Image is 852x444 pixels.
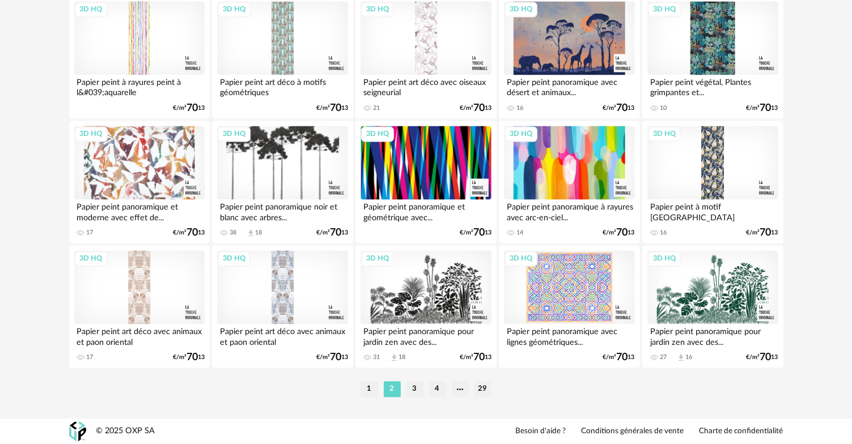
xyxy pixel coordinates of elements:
span: 70 [186,104,198,112]
div: 18 [399,353,405,361]
span: Download icon [677,353,685,362]
div: Papier peint art déco avec animaux et paon oriental [217,324,347,347]
span: 70 [473,353,485,361]
a: 3D HQ Papier peint panoramique à rayures avec arc-en-ciel... 14 €/m²7013 [499,121,639,243]
li: 3 [406,381,423,397]
li: 4 [429,381,446,397]
div: €/m² 13 [460,353,491,361]
div: © 2025 OXP SA [96,426,155,437]
div: 3D HQ [75,126,108,141]
div: €/m² 13 [173,353,205,361]
div: 16 [660,229,667,237]
div: €/m² 13 [173,229,205,237]
a: 3D HQ Papier peint art déco avec animaux et paon oriental €/m²7013 [212,245,353,368]
div: 3D HQ [648,126,681,141]
img: OXP [69,421,86,441]
a: 3D HQ Papier peint panoramique avec lignes géométriques... €/m²7013 [499,245,639,368]
div: 38 [230,229,236,237]
a: 3D HQ Papier peint panoramique et géométrique avec... €/m²7013 [355,121,496,243]
span: 70 [186,353,198,361]
div: €/m² 13 [603,104,635,112]
span: 70 [330,104,341,112]
div: Papier peint panoramique noir et blanc avec arbres... [217,199,347,222]
li: 1 [361,381,378,397]
div: 16 [685,353,692,361]
span: 70 [760,229,772,237]
div: 17 [87,229,94,237]
div: 3D HQ [361,126,394,141]
span: 70 [473,229,485,237]
div: 3D HQ [505,126,537,141]
div: 27 [660,353,667,361]
div: 3D HQ [361,2,394,16]
div: Papier peint panoramique avec lignes géométriques... [504,324,634,347]
div: Papier peint panoramique et moderne avec effet de... [74,199,205,222]
div: 21 [373,104,380,112]
div: 16 [516,104,523,112]
div: Papier peint panoramique à rayures avec arc-en-ciel... [504,199,634,222]
div: 10 [660,104,667,112]
div: Papier peint végétal, Plantes grimpantes et... [647,75,778,97]
a: 3D HQ Papier peint panoramique et moderne avec effet de... 17 €/m²7013 [69,121,210,243]
li: 2 [384,381,401,397]
span: 70 [617,353,628,361]
div: 3D HQ [218,126,251,141]
a: 3D HQ Papier peint panoramique noir et blanc avec arbres... 38 Download icon 18 €/m²7013 [212,121,353,243]
div: 17 [87,353,94,361]
a: 3D HQ Papier peint panoramique pour jardin zen avec des... 31 Download icon 18 €/m²7013 [355,245,496,368]
div: 31 [373,353,380,361]
span: 70 [186,229,198,237]
div: €/m² 13 [316,353,348,361]
span: 70 [617,104,628,112]
div: 18 [255,229,262,237]
a: Besoin d'aide ? [516,426,566,437]
div: €/m² 13 [460,229,491,237]
a: Conditions générales de vente [582,426,684,437]
div: 3D HQ [648,2,681,16]
div: €/m² 13 [603,353,635,361]
div: 14 [516,229,523,237]
div: Papier peint à motif [GEOGRAPHIC_DATA] [647,199,778,222]
div: Papier peint art déco avec oiseaux seigneurial [361,75,491,97]
div: 3D HQ [648,251,681,266]
div: €/m² 13 [747,229,778,237]
span: Download icon [390,353,399,362]
span: 70 [473,104,485,112]
span: 70 [330,229,341,237]
div: €/m² 13 [747,104,778,112]
div: Papier peint art déco avec animaux et paon oriental [74,324,205,347]
div: 3D HQ [218,2,251,16]
span: 70 [330,353,341,361]
div: 3D HQ [75,251,108,266]
div: €/m² 13 [316,104,348,112]
span: 70 [617,229,628,237]
span: 70 [760,353,772,361]
div: €/m² 13 [460,104,491,112]
a: 3D HQ Papier peint panoramique pour jardin zen avec des... 27 Download icon 16 €/m²7013 [642,245,783,368]
span: Download icon [247,229,255,237]
div: 3D HQ [505,251,537,266]
div: €/m² 13 [173,104,205,112]
div: 3D HQ [218,251,251,266]
li: 29 [474,381,491,397]
a: 3D HQ Papier peint à motif [GEOGRAPHIC_DATA] 16 €/m²7013 [642,121,783,243]
div: Papier peint panoramique et géométrique avec... [361,199,491,222]
div: Papier peint panoramique pour jardin zen avec des... [361,324,491,347]
span: 70 [760,104,772,112]
div: 3D HQ [505,2,537,16]
div: €/m² 13 [747,353,778,361]
div: 3D HQ [75,2,108,16]
div: Papier peint art déco à motifs géométriques [217,75,347,97]
a: Charte de confidentialité [700,426,783,437]
div: 3D HQ [361,251,394,266]
a: 3D HQ Papier peint art déco avec animaux et paon oriental 17 €/m²7013 [69,245,210,368]
div: Papier peint panoramique avec désert et animaux... [504,75,634,97]
div: €/m² 13 [603,229,635,237]
div: €/m² 13 [316,229,348,237]
div: Papier peint à rayures peint à l&#039;aquarelle [74,75,205,97]
div: Papier peint panoramique pour jardin zen avec des... [647,324,778,347]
